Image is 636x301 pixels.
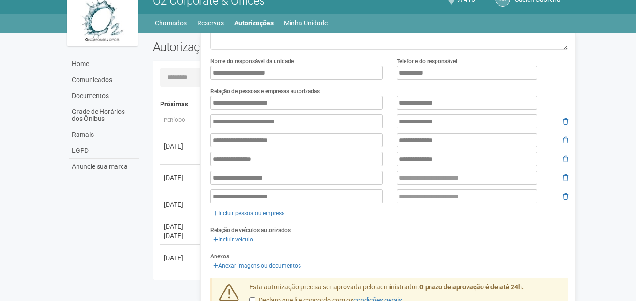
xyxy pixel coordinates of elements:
[234,16,274,30] a: Autorizações
[210,87,320,96] label: Relação de pessoas e empresas autorizadas
[164,222,199,231] div: [DATE]
[563,118,568,125] i: Remover
[164,173,199,182] div: [DATE]
[563,193,568,200] i: Remover
[164,142,199,151] div: [DATE]
[164,231,199,241] div: [DATE]
[160,113,202,128] th: Período
[210,208,288,218] a: Incluir pessoa ou empresa
[69,56,139,72] a: Home
[563,156,568,162] i: Remover
[210,57,294,66] label: Nome do responsável da unidade
[210,234,256,245] a: Incluir veículo
[210,261,304,271] a: Anexar imagens ou documentos
[210,252,229,261] label: Anexos
[210,226,291,234] label: Relação de veículos autorizados
[419,283,524,291] strong: O prazo de aprovação é de até 24h.
[153,40,354,54] h2: Autorizações
[69,104,139,127] a: Grade de Horários dos Ônibus
[164,200,199,209] div: [DATE]
[155,16,187,30] a: Chamados
[69,88,139,104] a: Documentos
[69,143,139,159] a: LGPD
[69,159,139,174] a: Anuncie sua marca
[69,127,139,143] a: Ramais
[197,16,224,30] a: Reservas
[284,16,328,30] a: Minha Unidade
[164,253,199,263] div: [DATE]
[563,137,568,143] i: Remover
[160,101,562,108] h4: Próximas
[69,72,139,88] a: Comunicados
[397,57,457,66] label: Telefone do responsável
[563,174,568,181] i: Remover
